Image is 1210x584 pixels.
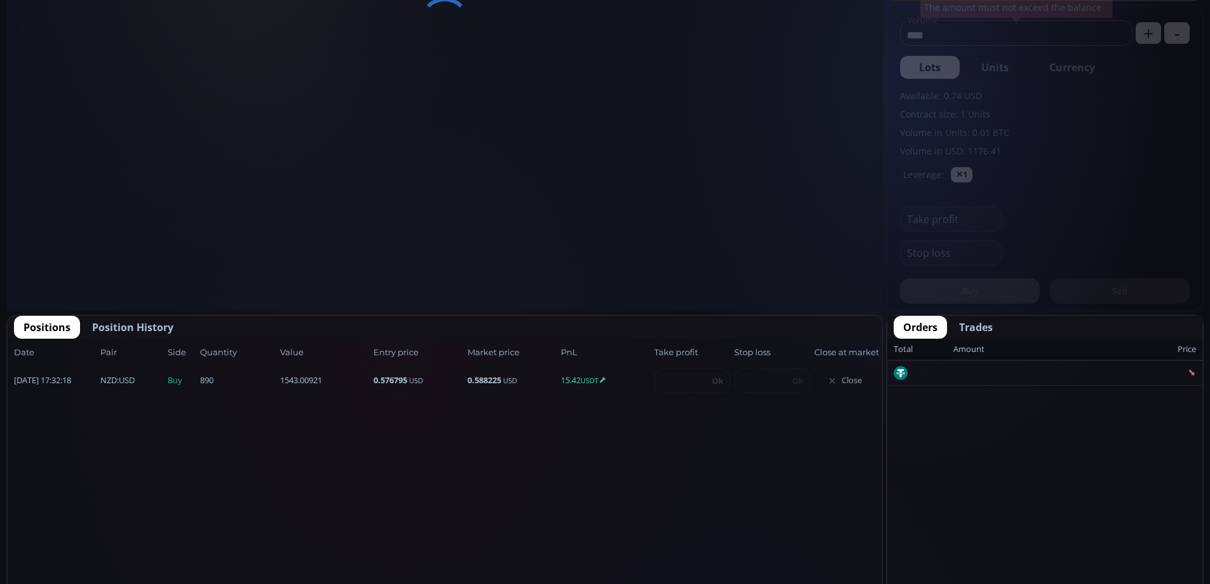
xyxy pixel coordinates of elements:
[100,374,117,386] b: NZD
[581,376,598,385] small: USDT
[83,316,183,339] button: Position History
[985,341,1196,358] div: Price
[14,374,97,387] span: [DATE] 17:32:18
[280,346,370,359] span: Value
[561,374,650,387] span: 15.42
[409,376,423,385] small: USD
[280,374,370,387] span: 1543.00921
[894,341,953,358] div: Total
[200,346,276,359] span: Quantity
[734,346,810,359] span: Stop loss
[168,374,196,387] span: Buy
[373,346,463,359] span: Entry price
[100,346,164,359] span: Pair
[168,346,196,359] span: Side
[903,320,938,335] span: Orders
[92,320,173,335] span: Position History
[14,316,80,339] button: Positions
[950,316,1002,339] button: Trades
[503,376,517,385] small: USD
[467,374,501,386] b: 0.588225
[100,374,135,387] span: :USD
[654,346,730,359] span: Take profit
[894,316,947,339] button: Orders
[373,374,407,386] b: 0.576795
[953,341,985,358] div: Amount
[14,346,97,359] span: Date
[467,346,557,359] span: Market price
[959,320,993,335] span: Trades
[200,374,276,387] span: 890
[814,346,875,359] span: Close at market
[561,346,650,359] span: PnL
[24,320,71,335] span: Positions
